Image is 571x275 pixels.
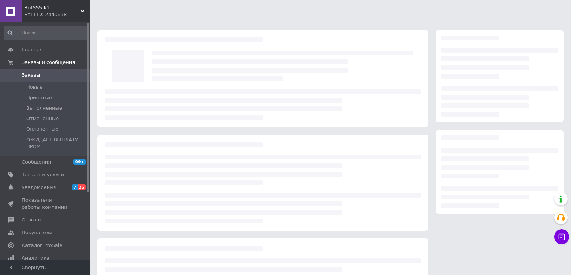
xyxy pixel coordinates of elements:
[22,229,52,236] span: Покупатели
[26,126,58,132] span: Оплаченные
[22,184,56,191] span: Уведомления
[22,72,40,79] span: Заказы
[22,255,49,262] span: Аналитика
[22,171,64,178] span: Товары и услуги
[554,229,569,244] button: Чат с покупателем
[26,84,43,91] span: Новые
[24,11,90,18] div: Ваш ID: 2440638
[4,26,88,40] input: Поиск
[22,159,51,165] span: Сообщения
[72,184,78,190] span: 7
[22,242,62,249] span: Каталог ProSale
[26,94,52,101] span: Принятые
[22,59,75,66] span: Заказы и сообщения
[24,4,81,11] span: Кot555-k1
[22,197,69,210] span: Показатели работы компании
[22,217,42,223] span: Отзывы
[78,184,86,190] span: 35
[22,46,43,53] span: Главная
[26,105,62,111] span: Выполненные
[73,159,86,165] span: 99+
[26,115,59,122] span: Отмененные
[26,137,88,150] span: ОЖИДАЕТ ВЫПЛАТУ ПРОМ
